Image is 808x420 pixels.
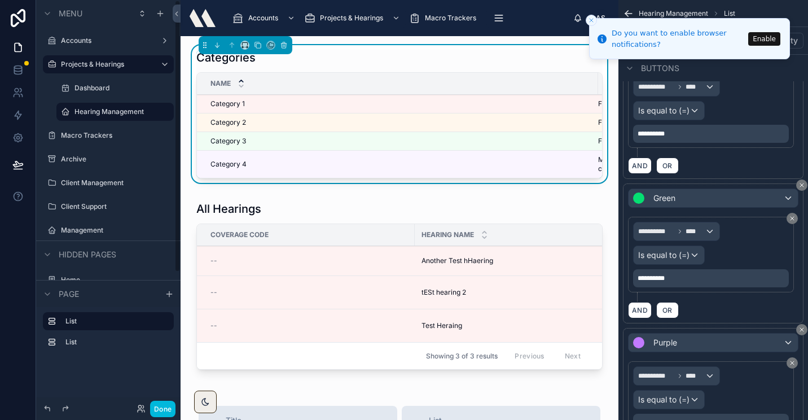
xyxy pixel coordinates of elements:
[61,155,167,164] label: Archive
[210,160,247,169] span: Category 4
[301,8,406,28] a: Projects & Hearings
[61,60,151,69] label: Projects & Hearings
[638,250,690,261] span: Is equal to (=)
[748,32,780,46] button: Enable
[612,28,745,50] div: Do you want to enable browser notifications?
[421,230,474,239] span: Hearing Name
[59,288,79,300] span: Page
[628,333,798,352] button: Purple
[61,202,167,211] label: Client Support
[210,137,246,146] span: Category 3
[61,226,167,235] label: Management
[59,249,116,260] span: Hidden pages
[628,158,652,174] button: AND
[656,158,679,174] button: OR
[638,105,690,116] span: Is equal to (=)
[229,8,301,28] a: Accounts
[633,101,705,120] button: Is equal to (=)
[210,99,245,108] span: Category 1
[190,9,216,27] img: App logo
[36,307,181,362] div: scrollable content
[660,306,675,314] span: OR
[653,193,675,204] span: Green
[628,189,798,208] button: Green
[320,14,383,23] span: Projects & Hearings
[638,394,690,405] span: Is equal to (=)
[656,302,679,318] button: OR
[65,317,165,326] label: List
[653,337,677,348] span: Purple
[660,161,675,170] span: OR
[150,401,175,417] button: Done
[248,14,278,23] span: Accounts
[406,8,484,28] a: Macro Trackers
[641,63,679,74] span: Buttons
[65,338,165,347] label: List
[639,9,708,18] span: Hearing Management
[61,131,167,140] label: Macro Trackers
[724,9,735,18] span: List
[59,8,82,19] span: Menu
[633,246,705,265] button: Is equal to (=)
[628,302,652,318] button: AND
[426,352,498,361] span: Showing 3 of 3 results
[61,36,151,45] label: Accounts
[61,178,167,187] label: Client Management
[210,79,231,88] span: Name
[225,6,573,30] div: scrollable content
[210,230,269,239] span: Coverage Code
[74,107,167,116] label: Hearing Management
[210,118,246,127] span: Category 2
[196,50,256,65] h1: Categories
[633,390,705,409] button: Is equal to (=)
[425,14,476,23] span: Macro Trackers
[586,15,597,26] button: Close toast
[74,84,167,93] label: Dashboard
[61,275,167,285] label: Home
